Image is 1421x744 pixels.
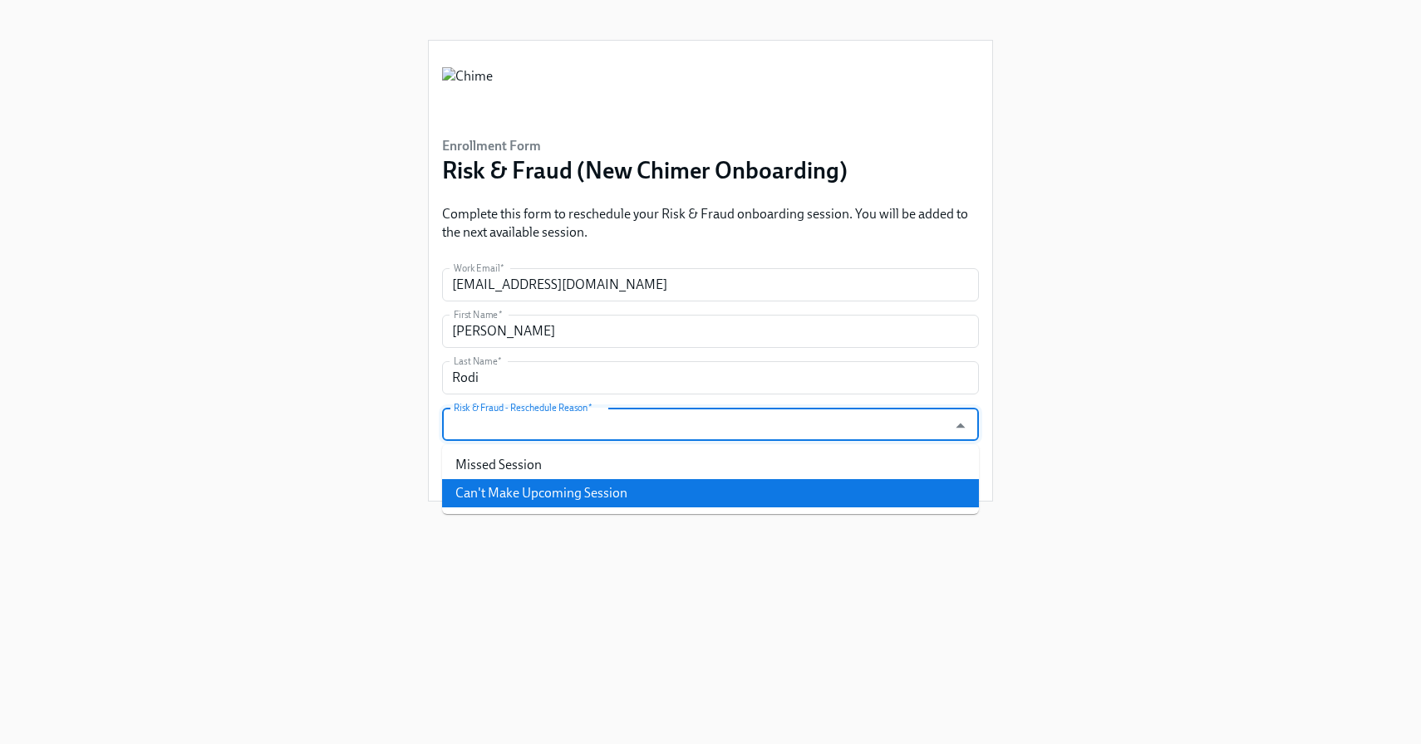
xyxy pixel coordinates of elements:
[442,137,848,155] h6: Enrollment Form
[947,413,973,438] button: Close
[442,479,979,507] li: Can't Make Upcoming Session
[442,205,979,242] p: Complete this form to reschedule your Risk & Fraud onboarding session. You will be added to the n...
[442,155,848,185] h3: Risk & Fraud (New Chimer Onboarding)
[442,67,493,117] img: Chime
[442,451,979,479] li: Missed Session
